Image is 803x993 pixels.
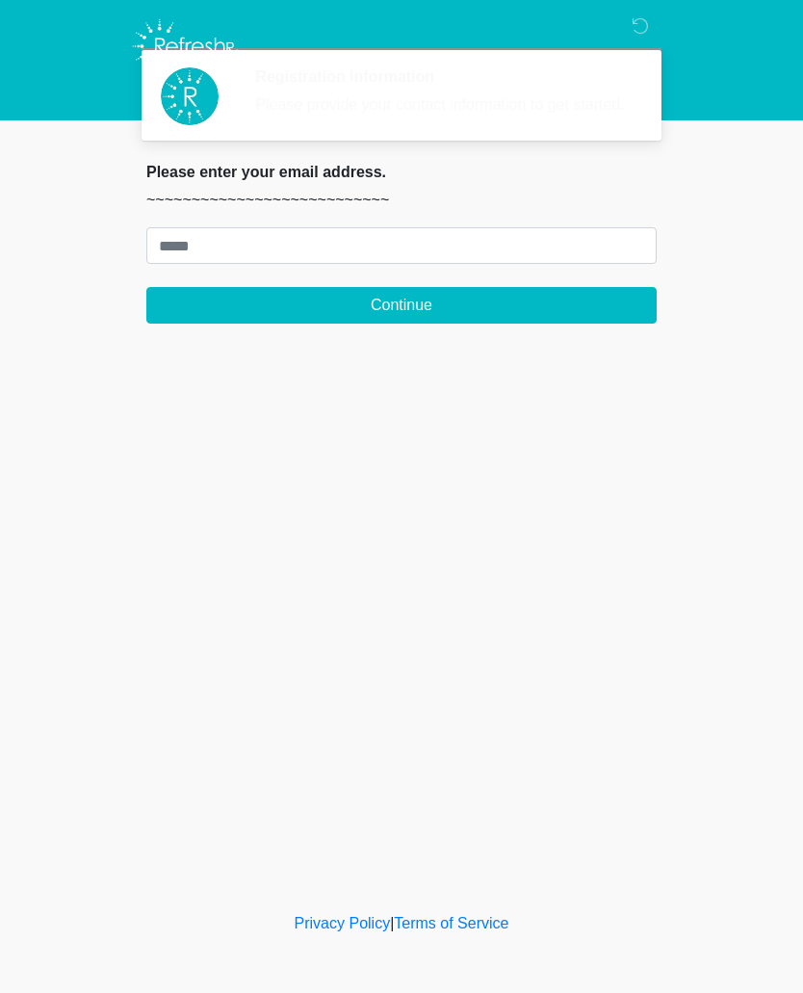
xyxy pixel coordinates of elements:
h2: Please enter your email address. [146,163,657,181]
a: | [390,915,394,931]
img: Refresh RX Logo [127,14,244,78]
button: Continue [146,287,657,324]
img: Agent Avatar [161,67,219,125]
a: Privacy Policy [295,915,391,931]
div: Please provide your contact information to get started. [255,93,628,117]
a: Terms of Service [394,915,508,931]
p: ~~~~~~~~~~~~~~~~~~~~~~~~~~~ [146,189,657,212]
